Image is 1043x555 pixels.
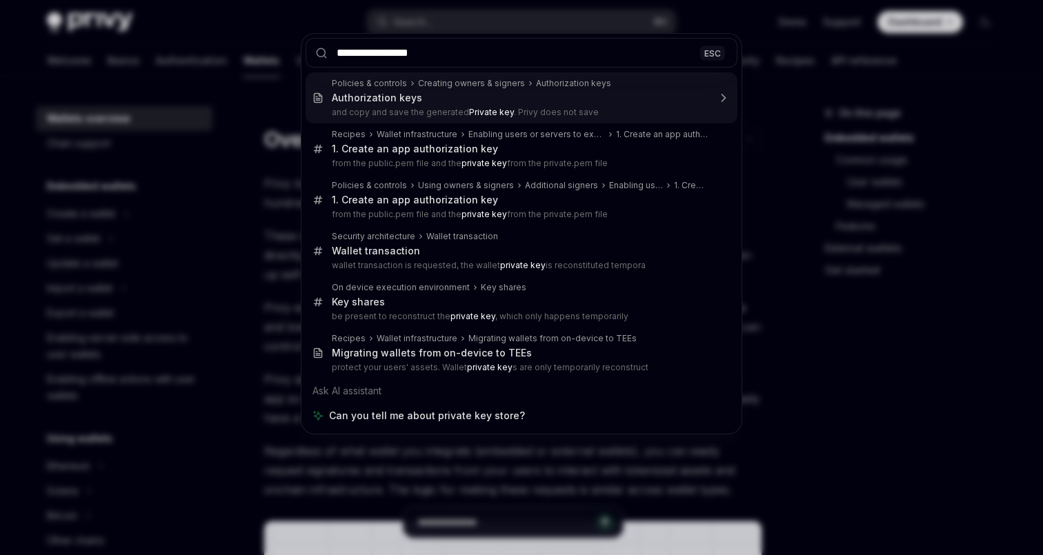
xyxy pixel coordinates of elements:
div: Wallet transaction [332,245,420,257]
div: Policies & controls [332,180,407,191]
div: Recipes [332,129,366,140]
div: Creating owners & signers [418,78,525,89]
div: Wallet infrastructure [377,129,457,140]
div: 1. Create an app authorization key [332,194,498,206]
div: 1. Create an app authorization key [674,180,708,191]
div: Wallet infrastructure [377,333,457,344]
div: 1. Create an app authorization key [332,143,498,155]
div: Authorization keys [536,78,611,89]
div: Ask AI assistant [306,379,737,403]
b: private key [450,311,495,321]
div: Recipes [332,333,366,344]
p: wallet transaction is requested, the wallet is reconstituted tempora [332,260,708,271]
div: Migrating wallets from on-device to TEEs [332,347,532,359]
b: Private key [469,107,514,117]
div: 1. Create an app authorization key [616,129,708,140]
div: Enabling users or servers to execute transactions [468,129,605,140]
b: private key [461,209,507,219]
div: ESC [700,46,725,60]
div: Using owners & signers [418,180,514,191]
p: protect your users' assets. Wallet s are only temporarily reconstruct [332,362,708,373]
div: Wallet transaction [426,231,498,242]
div: Key shares [332,296,385,308]
p: from the public.pem file and the from the private.pem file [332,209,708,220]
div: Key shares [481,282,526,293]
b: private key [461,158,507,168]
div: Migrating wallets from on-device to TEEs [468,333,637,344]
b: private key [500,260,546,270]
p: be present to reconstruct the , which only happens temporarily [332,311,708,322]
div: Enabling users or servers to execute transactions [609,180,663,191]
div: Policies & controls [332,78,407,89]
div: Authorization keys [332,92,422,104]
b: private key [467,362,513,372]
div: Additional signers [525,180,598,191]
span: Can you tell me about private key store? [329,409,525,423]
p: from the public.pem file and the from the private.pem file [332,158,708,169]
div: On device execution environment [332,282,470,293]
div: Security architecture [332,231,415,242]
p: and copy and save the generated . Privy does not save [332,107,708,118]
